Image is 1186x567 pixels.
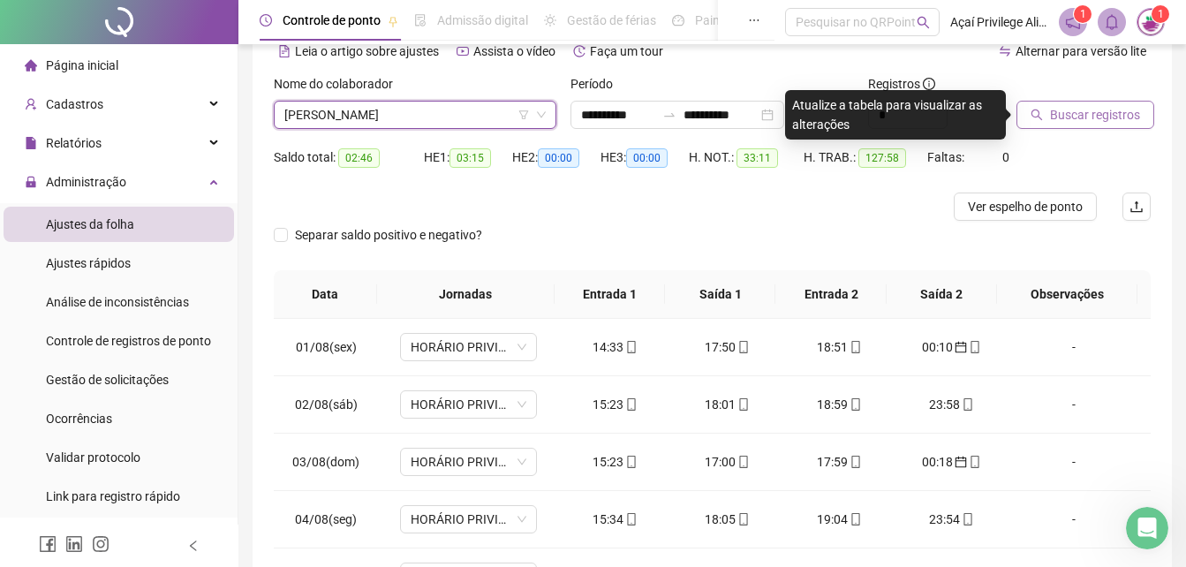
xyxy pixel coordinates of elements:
[626,148,668,168] span: 00:00
[46,58,118,72] span: Página inicial
[868,74,935,94] span: Registros
[665,270,775,319] th: Saída 1
[1104,14,1120,30] span: bell
[953,341,967,353] span: calendar
[736,513,750,525] span: mobile
[338,148,380,168] span: 02:46
[538,148,579,168] span: 00:00
[25,176,37,188] span: lock
[590,44,663,58] span: Faça um tour
[797,510,881,529] div: 19:04
[695,13,764,27] span: Painel do DP
[887,270,997,319] th: Saída 2
[295,44,439,58] span: Leia o artigo sobre ajustes
[910,452,993,472] div: 00:18
[46,175,126,189] span: Administração
[512,147,601,168] div: HE 2:
[567,13,656,27] span: Gestão de férias
[1022,337,1126,357] div: -
[411,334,526,360] span: HORÁRIO PRIVILEGE PRAZERES
[910,337,993,357] div: 00:10
[411,449,526,475] span: HORÁRIO PRIVILEGE PRAZERES
[414,14,427,26] span: file-done
[1152,5,1169,23] sup: Atualize o seu contato no menu Meus Dados
[685,452,769,472] div: 17:00
[274,270,377,319] th: Data
[25,59,37,72] span: home
[848,398,862,411] span: mobile
[437,13,528,27] span: Admissão digital
[46,373,169,387] span: Gestão de solicitações
[25,137,37,149] span: file
[1022,395,1126,414] div: -
[544,14,556,26] span: sun
[623,513,638,525] span: mobile
[1065,14,1081,30] span: notification
[858,148,906,168] span: 127:58
[672,14,684,26] span: dashboard
[997,270,1137,319] th: Observações
[411,391,526,418] span: HORÁRIO PRIVILEGE PRAZERES
[960,398,974,411] span: mobile
[555,270,665,319] th: Entrada 1
[573,452,657,472] div: 15:23
[284,102,546,128] span: THUANY KETILE ARAÚJO BERNARDO DA SILVA
[662,108,676,122] span: swap-right
[46,412,112,426] span: Ocorrências
[46,295,189,309] span: Análise de inconsistências
[848,341,862,353] span: mobile
[25,98,37,110] span: user-add
[1050,105,1140,125] span: Buscar registros
[1137,9,1164,35] img: 12976
[46,334,211,348] span: Controle de registros de ponto
[274,74,404,94] label: Nome do colaborador
[1016,44,1146,58] span: Alternar para versão lite
[1011,284,1123,304] span: Observações
[848,456,862,468] span: mobile
[46,489,180,503] span: Link para registro rápido
[736,398,750,411] span: mobile
[411,506,526,533] span: HORÁRIO PRIVILEGE PRAZERES
[954,193,1097,221] button: Ver espelho de ponto
[685,510,769,529] div: 18:05
[685,337,769,357] div: 17:50
[573,510,657,529] div: 15:34
[377,270,555,319] th: Jornadas
[968,197,1083,216] span: Ver espelho de ponto
[953,456,967,468] span: calendar
[685,395,769,414] div: 18:01
[39,535,57,553] span: facebook
[804,147,927,168] div: H. TRAB.:
[736,341,750,353] span: mobile
[46,97,103,111] span: Cadastros
[46,256,131,270] span: Ajustes rápidos
[623,341,638,353] span: mobile
[950,12,1048,32] span: Açaí Privilege Alimentação Ltda
[736,456,750,468] span: mobile
[292,455,359,469] span: 03/08(dom)
[1126,507,1168,549] iframe: Intercom live chat
[449,148,491,168] span: 03:15
[601,147,689,168] div: HE 3:
[518,110,529,120] span: filter
[274,147,424,168] div: Saldo total:
[797,395,881,414] div: 18:59
[689,147,804,168] div: H. NOT.:
[785,90,1006,140] div: Atualize a tabela para visualizar as alterações
[283,13,381,27] span: Controle de ponto
[917,16,930,29] span: search
[797,452,881,472] div: 17:59
[46,217,134,231] span: Ajustes da folha
[573,45,585,57] span: history
[1129,200,1144,214] span: upload
[775,270,886,319] th: Entrada 2
[187,540,200,552] span: left
[295,397,358,412] span: 02/08(sáb)
[662,108,676,122] span: to
[967,456,981,468] span: mobile
[92,535,110,553] span: instagram
[473,44,555,58] span: Assista o vídeo
[457,45,469,57] span: youtube
[999,45,1011,57] span: swap
[424,147,512,168] div: HE 1:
